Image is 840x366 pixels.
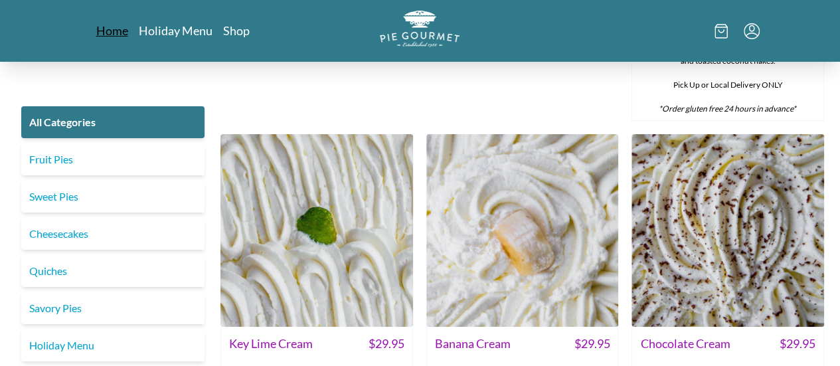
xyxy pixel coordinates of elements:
span: $ 29.95 [369,335,404,353]
a: Savory Pies [21,292,205,324]
span: $ 29.95 [780,335,815,353]
a: Shop [223,23,250,39]
a: Logo [380,11,460,51]
img: logo [380,11,460,47]
span: Banana Cream [435,335,511,353]
img: Banana Cream [426,134,619,327]
span: Key Lime Cream [229,335,313,353]
a: Holiday Menu [21,329,205,361]
a: Sweet Pies [21,181,205,213]
span: Chocolate Cream [640,335,730,353]
a: Cheesecakes [21,218,205,250]
a: Holiday Menu [139,23,212,39]
span: $ 29.95 [574,335,610,353]
div: Rich, creamy coconut custard nestled in a flaky, buttery crust and topped with fluffy whipped cre... [632,26,823,120]
a: Fruit Pies [21,143,205,175]
a: Home [96,23,128,39]
img: Key Lime Cream [220,134,413,327]
img: Chocolate Cream [631,134,824,327]
a: All Categories [21,106,205,138]
a: Quiches [21,255,205,287]
button: Menu [744,23,760,39]
em: *Order gluten free 24 hours in advance* [659,104,796,114]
